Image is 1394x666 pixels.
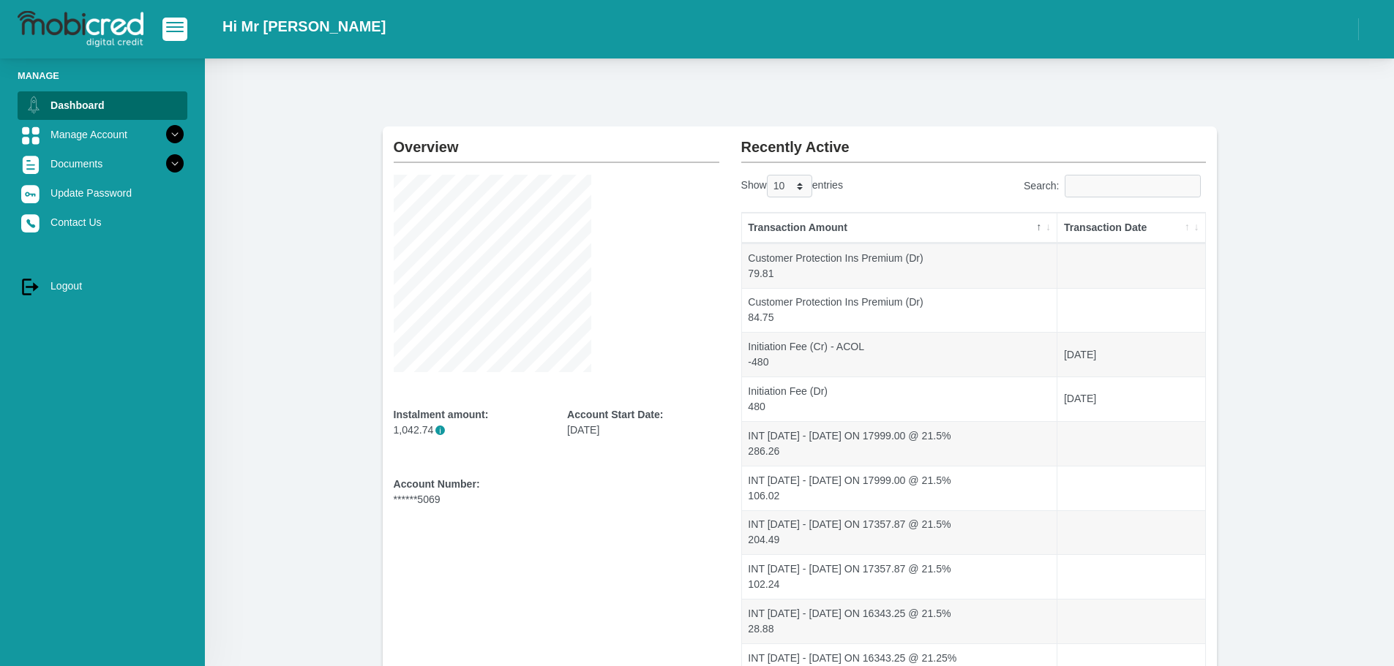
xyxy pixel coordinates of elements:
td: Customer Protection Ins Premium (Dr) 79.81 [742,243,1058,288]
td: INT [DATE] - [DATE] ON 16343.25 @ 21.5% 28.88 [742,599,1058,643]
a: Update Password [18,179,187,207]
a: Contact Us [18,208,187,236]
td: INT [DATE] - [DATE] ON 17999.00 @ 21.5% 106.02 [742,466,1058,510]
th: Transaction Amount: activate to sort column descending [742,213,1058,243]
input: Search: [1065,175,1201,197]
a: Manage Account [18,121,187,148]
td: Initiation Fee (Cr) - ACOL -480 [742,332,1058,376]
a: Documents [18,150,187,178]
a: Logout [18,272,187,300]
li: Manage [18,69,187,83]
td: INT [DATE] - [DATE] ON 17357.87 @ 21.5% 204.49 [742,510,1058,555]
h2: Overview [394,126,719,156]
a: Dashboard [18,91,187,119]
b: Account Number: [394,478,480,490]
p: 1,042.74 [394,423,546,438]
div: [DATE] [567,407,719,438]
span: i [435,425,445,435]
img: logo-mobicred.svg [18,11,143,48]
td: INT [DATE] - [DATE] ON 17999.00 @ 21.5% 286.26 [742,421,1058,466]
td: Initiation Fee (Dr) 480 [742,376,1058,421]
h2: Recently Active [741,126,1206,156]
select: Showentries [767,175,812,197]
label: Show entries [741,175,843,197]
h2: Hi Mr [PERSON_NAME] [222,18,386,35]
td: Customer Protection Ins Premium (Dr) 84.75 [742,288,1058,333]
b: Account Start Date: [567,409,663,420]
label: Search: [1024,175,1206,197]
td: [DATE] [1057,332,1204,376]
td: [DATE] [1057,376,1204,421]
th: Transaction Date: activate to sort column ascending [1057,213,1204,243]
td: INT [DATE] - [DATE] ON 17357.87 @ 21.5% 102.24 [742,554,1058,599]
b: Instalment amount: [394,409,489,420]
